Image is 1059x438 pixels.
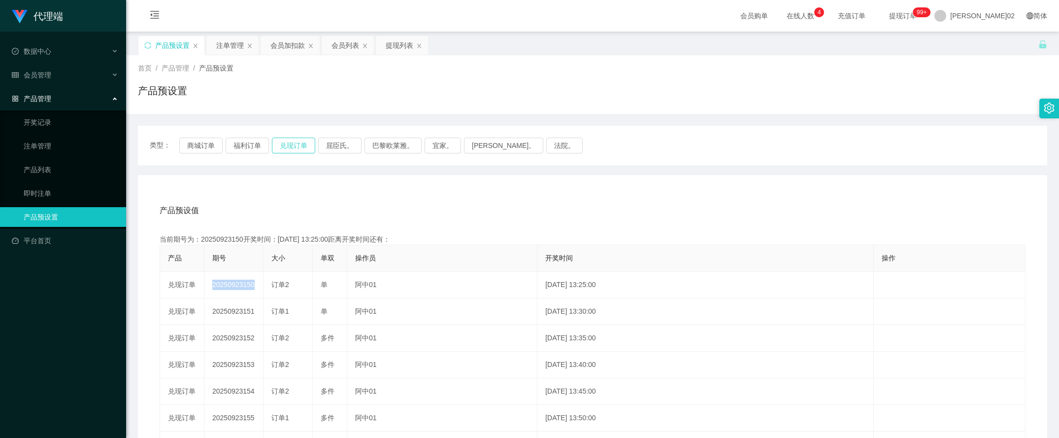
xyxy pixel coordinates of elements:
span: 产品管理 [162,64,189,72]
button: 兑现订单 [272,138,315,153]
button: [PERSON_NAME]。 [464,138,543,153]
font: 提现订单 [889,12,917,20]
td: 阿中01 [347,352,537,378]
span: 期号 [212,254,226,262]
td: 20250923152 [204,325,264,352]
div: 提现列表 [386,36,413,55]
td: 兑现订单 [160,298,204,325]
span: 单双 [321,254,334,262]
span: 订单2 [271,334,289,342]
span: 订单2 [271,361,289,368]
span: 多件 [321,414,334,422]
td: 兑现订单 [160,325,204,352]
p: 4 [818,7,821,17]
button: 法院。 [546,138,583,153]
a: 产品列表 [24,160,118,180]
span: 操作 [882,254,895,262]
i: 图标： AppStore-O [12,95,19,102]
i: 图标： 关闭 [416,43,422,49]
div: 产品预设置 [155,36,190,55]
td: 阿中01 [347,405,537,432]
div: 当前期号为：20250923150开奖时间：[DATE] 13:25:00距离开奖时间还有： [160,234,1026,245]
div: 会员加扣款 [270,36,305,55]
span: 订单1 [271,307,289,315]
td: 20250923151 [204,298,264,325]
span: 开奖时间 [545,254,573,262]
i: 图标： 设置 [1044,103,1055,113]
span: 产品预设置 [199,64,233,72]
i: 图标： 关闭 [362,43,368,49]
button: 福利订单 [226,138,269,153]
div: 注单管理 [216,36,244,55]
span: 订单1 [271,414,289,422]
button: 商城订单 [179,138,223,153]
span: 单 [321,307,328,315]
span: 类型： [150,138,179,153]
td: [DATE] 13:40:00 [537,352,874,378]
a: 代理端 [12,12,63,20]
td: 阿中01 [347,378,537,405]
h1: 产品预设置 [138,83,187,98]
span: 订单2 [271,387,289,395]
button: 屈臣氏。 [318,138,362,153]
font: 会员管理 [24,71,51,79]
td: [DATE] 13:25:00 [537,272,874,298]
td: 20250923155 [204,405,264,432]
td: 兑现订单 [160,378,204,405]
td: 20250923150 [204,272,264,298]
i: 图标： 关闭 [308,43,314,49]
i: 图标： global [1026,12,1033,19]
td: 阿中01 [347,325,537,352]
button: 巴黎欧莱雅。 [364,138,422,153]
td: 阿中01 [347,272,537,298]
a: 即时注单 [24,183,118,203]
div: 会员列表 [331,36,359,55]
span: 订单2 [271,281,289,289]
font: 充值订单 [838,12,865,20]
i: 图标： 关闭 [193,43,199,49]
td: [DATE] 13:50:00 [537,405,874,432]
span: / [193,64,195,72]
h1: 代理端 [33,0,63,32]
i: 图标： check-circle-o [12,48,19,55]
sup: 4 [814,7,824,17]
img: logo.9652507e.png [12,10,28,24]
td: 阿中01 [347,298,537,325]
i: 图标： menu-fold [138,0,171,32]
td: 20250923154 [204,378,264,405]
font: 产品管理 [24,95,51,103]
button: 宜家。 [425,138,461,153]
a: 开奖记录 [24,112,118,132]
a: 产品预设置 [24,207,118,227]
td: [DATE] 13:35:00 [537,325,874,352]
td: 兑现订单 [160,272,204,298]
span: 单 [321,281,328,289]
td: 兑现订单 [160,352,204,378]
span: 大小 [271,254,285,262]
a: 图标： 仪表板平台首页 [12,231,118,251]
sup: 1198 [913,7,930,17]
a: 注单管理 [24,136,118,156]
span: 多件 [321,387,334,395]
td: [DATE] 13:45:00 [537,378,874,405]
i: 图标： 同步 [144,42,151,49]
i: 图标： 解锁 [1038,40,1047,49]
font: 简体 [1033,12,1047,20]
i: 图标： table [12,72,19,78]
span: 产品 [168,254,182,262]
font: 数据中心 [24,47,51,55]
i: 图标： 关闭 [247,43,253,49]
td: 20250923153 [204,352,264,378]
span: 产品预设值 [160,205,199,217]
span: 首页 [138,64,152,72]
span: / [156,64,158,72]
span: 多件 [321,334,334,342]
span: 多件 [321,361,334,368]
span: 操作员 [355,254,376,262]
font: 在线人数 [787,12,814,20]
td: 兑现订单 [160,405,204,432]
td: [DATE] 13:30:00 [537,298,874,325]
